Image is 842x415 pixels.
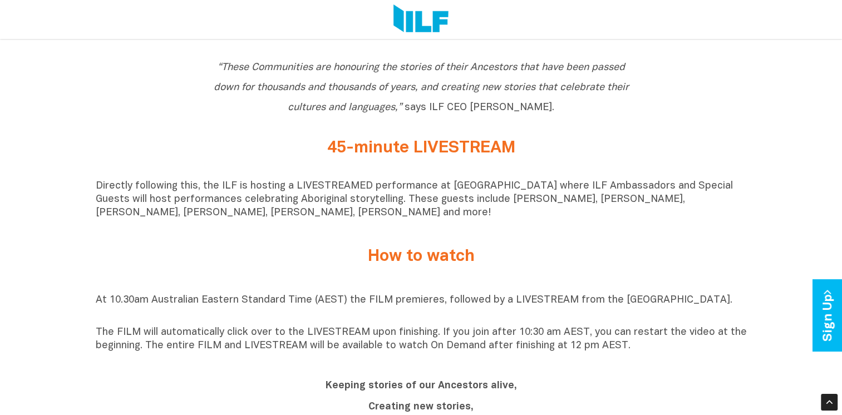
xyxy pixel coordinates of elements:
b: Keeping stories of our Ancestors alive, [326,381,517,391]
img: Logo [393,4,449,34]
b: Creating new stories, [368,402,474,412]
p: At 10.30am Australian Eastern Standard Time (AEST) the FILM premieres, followed by a LIVESTREAM f... [96,294,747,320]
h2: How to watch [213,248,630,266]
p: The FILM will automatically click over to the LIVESTREAM upon finishing. If you join after 10:30 ... [96,326,747,353]
span: says ILF CEO [PERSON_NAME]. [214,63,629,112]
p: Directly following this, the ILF is hosting a LIVESTREAMED performance at [GEOGRAPHIC_DATA] where... [96,180,747,220]
div: Scroll Back to Top [821,394,838,411]
h2: 45-minute LIVESTREAM [213,139,630,157]
i: “These Communities are honouring the stories of their Ancestors that have been passed down for th... [214,63,629,112]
